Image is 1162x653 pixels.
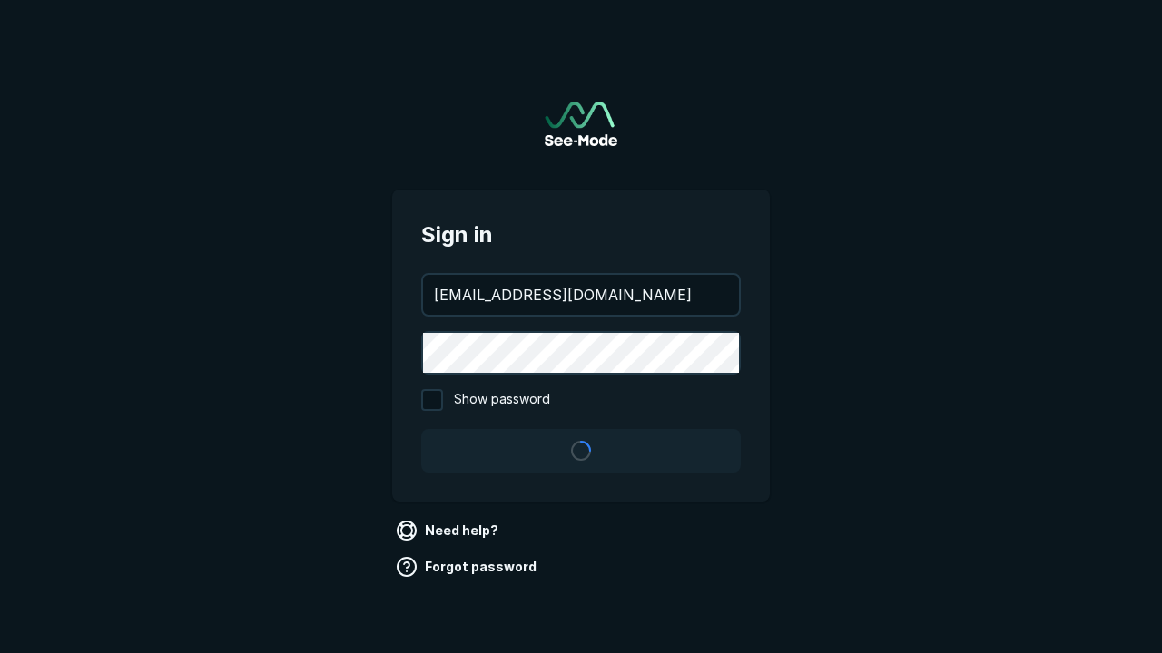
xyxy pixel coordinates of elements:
span: Show password [454,389,550,411]
a: Need help? [392,516,506,545]
a: Forgot password [392,552,544,581]
input: your@email.com [423,275,739,315]
a: Go to sign in [545,102,617,146]
span: Sign in [421,219,741,251]
img: See-Mode Logo [545,102,617,146]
